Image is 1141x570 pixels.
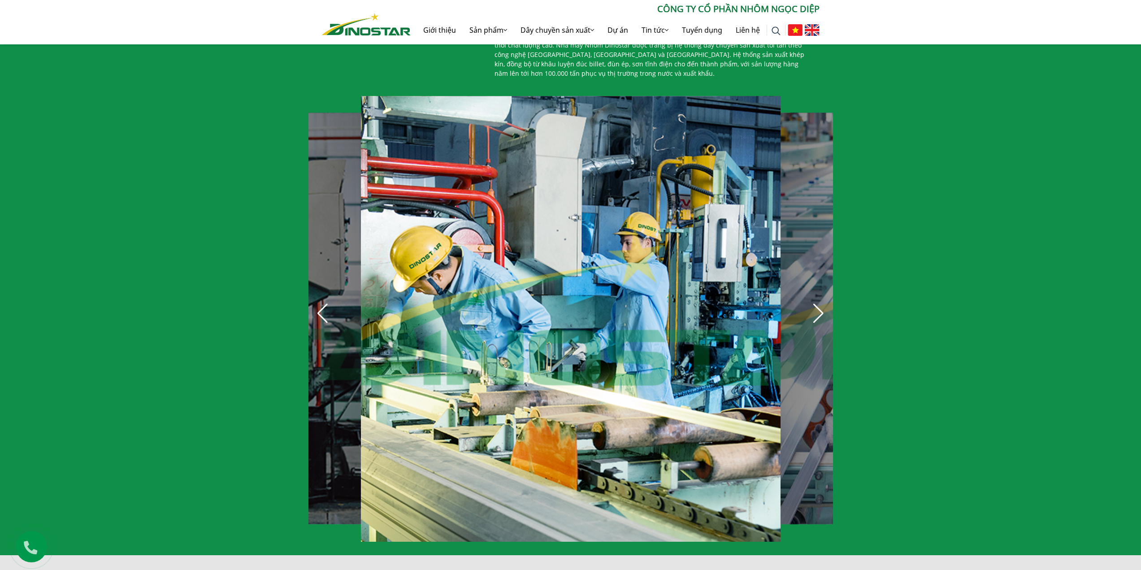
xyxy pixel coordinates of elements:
[514,16,601,44] a: Dây chuyền sản xuất
[788,24,803,36] img: Tiếng Việt
[361,96,781,542] div: 16 / 30
[463,16,514,44] a: Sản phẩm
[772,26,781,35] img: search
[635,16,675,44] a: Tin tức
[805,24,820,36] img: English
[729,16,767,44] a: Liên hệ
[675,16,729,44] a: Tuyển dụng
[601,16,635,44] a: Dự án
[809,304,829,323] div: Next slide
[411,2,820,16] p: CÔNG TY CỔ PHẦN NHÔM NGỌC DIỆP
[322,11,411,35] a: Nhôm Dinostar
[416,16,463,44] a: Giới thiệu
[495,22,813,78] p: Công ty Cổ phần Nhôm Ngọc Diệp là một trong những công ty nhôm lớn nhất [GEOGRAPHIC_DATA], sở hữu...
[313,304,333,323] div: Previous slide
[322,13,411,35] img: Nhôm Dinostar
